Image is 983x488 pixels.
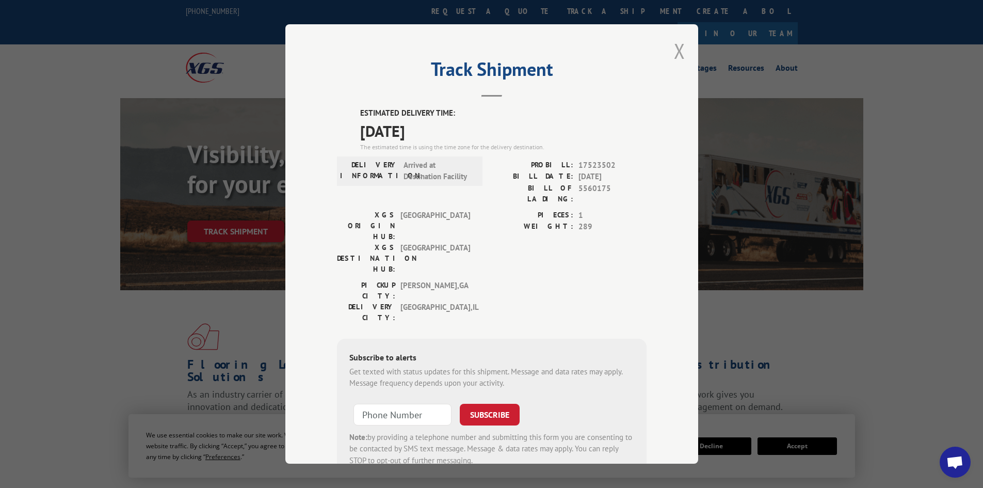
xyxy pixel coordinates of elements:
[349,366,634,389] div: Get texted with status updates for this shipment. Message and data rates may apply. Message frequ...
[360,143,647,152] div: The estimated time is using the time zone for the delivery destination.
[337,242,395,275] label: XGS DESTINATION HUB:
[940,447,971,478] div: Open chat
[337,302,395,323] label: DELIVERY CITY:
[674,37,685,65] button: Close modal
[360,107,647,119] label: ESTIMATED DELIVERY TIME:
[492,160,573,171] label: PROBILL:
[492,171,573,183] label: BILL DATE:
[492,183,573,204] label: BILL OF LADING:
[400,210,470,242] span: [GEOGRAPHIC_DATA]
[349,432,634,467] div: by providing a telephone number and submitting this form you are consenting to be contacted by SM...
[353,404,452,426] input: Phone Number
[578,210,647,222] span: 1
[400,302,470,323] span: [GEOGRAPHIC_DATA] , IL
[492,221,573,233] label: WEIGHT:
[492,210,573,222] label: PIECES:
[400,280,470,302] span: [PERSON_NAME] , GA
[578,171,647,183] span: [DATE]
[460,404,520,426] button: SUBSCRIBE
[578,160,647,171] span: 17523502
[400,242,470,275] span: [GEOGRAPHIC_DATA]
[349,432,367,442] strong: Note:
[578,221,647,233] span: 289
[404,160,473,183] span: Arrived at Destination Facility
[340,160,398,183] label: DELIVERY INFORMATION:
[337,62,647,82] h2: Track Shipment
[578,183,647,204] span: 5560175
[360,119,647,143] span: [DATE]
[337,280,395,302] label: PICKUP CITY:
[349,351,634,366] div: Subscribe to alerts
[337,210,395,242] label: XGS ORIGIN HUB:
